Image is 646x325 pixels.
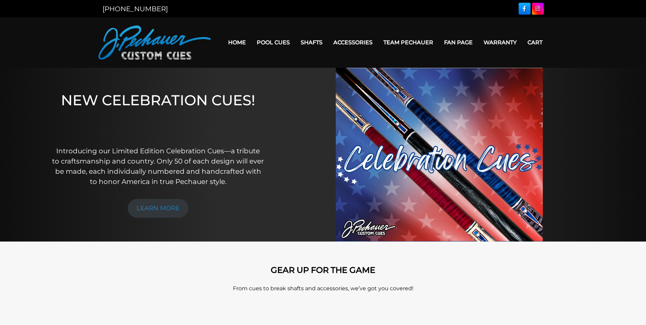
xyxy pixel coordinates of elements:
[52,92,264,136] h1: NEW CELEBRATION CUES!
[52,146,264,187] p: Introducing our Limited Edition Celebration Cues—a tribute to craftsmanship and country. Only 50 ...
[439,34,478,51] a: Fan Page
[223,34,251,51] a: Home
[271,265,375,275] strong: GEAR UP FOR THE GAME
[478,34,522,51] a: Warranty
[103,5,168,13] a: [PHONE_NUMBER]
[522,34,548,51] a: Cart
[98,26,211,60] img: Pechauer Custom Cues
[128,199,188,218] a: LEARN MORE
[328,34,378,51] a: Accessories
[129,284,517,293] p: From cues to break shafts and accessories, we’ve got you covered!
[295,34,328,51] a: Shafts
[378,34,439,51] a: Team Pechauer
[251,34,295,51] a: Pool Cues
